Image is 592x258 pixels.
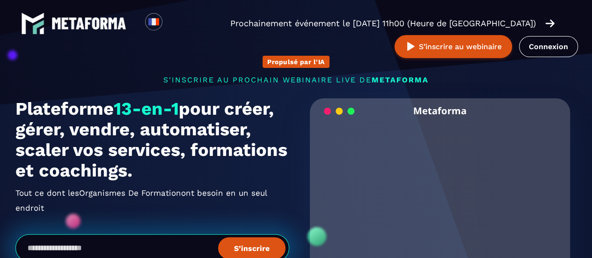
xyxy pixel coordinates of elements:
button: S’inscrire au webinaire [395,35,512,58]
div: Search for option [162,13,185,34]
img: play [405,41,417,52]
img: logo [51,17,126,29]
p: Prochainement événement le [DATE] 11h00 (Heure de [GEOGRAPHIC_DATA]) [230,17,536,30]
h2: Tout ce dont les ont besoin en un seul endroit [15,185,289,215]
span: Organismes De Formation [79,185,181,200]
p: s'inscrire au prochain webinaire live de [15,75,577,84]
h1: Plateforme pour créer, gérer, vendre, automatiser, scaler vos services, formations et coachings. [15,98,289,181]
img: logo [21,12,44,35]
a: Connexion [519,36,578,57]
video: Your browser does not support the video tag. [317,123,563,246]
span: 13-en-1 [114,98,179,119]
img: loading [324,107,355,116]
h2: Metaforma [413,98,467,123]
span: METAFORMA [372,75,429,84]
img: arrow-right [545,18,555,29]
img: fr [148,16,160,28]
input: Search for option [170,18,177,29]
